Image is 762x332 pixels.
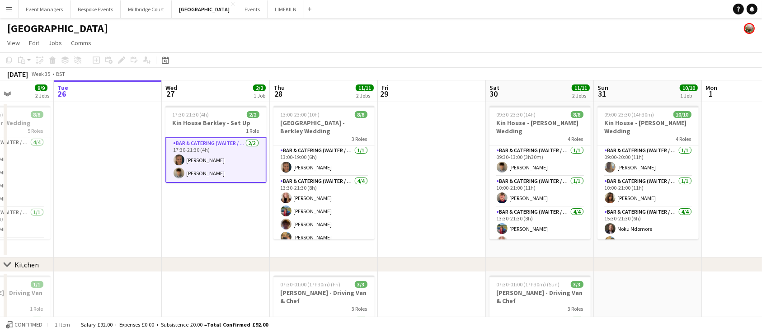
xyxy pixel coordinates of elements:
[572,84,590,91] span: 11/11
[52,321,73,328] span: 1 item
[489,289,591,305] h3: [PERSON_NAME] - Driving Van & Chef
[489,207,591,277] app-card-role: Bar & Catering (Waiter / waitress)4/413:30-21:30 (8h)[PERSON_NAME][PERSON_NAME]
[497,281,560,288] span: 07:30-01:00 (17h30m) (Sun)
[596,89,608,99] span: 31
[744,23,755,34] app-user-avatar: Staffing Manager
[380,89,389,99] span: 29
[272,89,285,99] span: 28
[273,106,375,239] app-job-card: 13:00-23:00 (10h)8/8[GEOGRAPHIC_DATA] - Berkley Wedding3 RolesBar & Catering (Waiter / waitress)1...
[489,176,591,207] app-card-role: Bar & Catering (Waiter / waitress)1/110:00-21:00 (11h)[PERSON_NAME]
[352,305,367,312] span: 3 Roles
[273,289,375,305] h3: [PERSON_NAME] - Driving Van & Chef
[45,37,66,49] a: Jobs
[207,321,268,328] span: Total Confirmed £92.00
[165,106,267,183] app-job-card: 17:30-21:30 (4h)2/2Kin House Berkley - Set Up1 RoleBar & Catering (Waiter / waitress)2/217:30-21:...
[30,70,52,77] span: Week 35
[56,70,65,77] div: BST
[704,89,717,99] span: 1
[597,176,699,207] app-card-role: Bar & Catering (Waiter / waitress)1/110:00-21:00 (11h)[PERSON_NAME]
[165,84,177,92] span: Wed
[356,92,373,99] div: 2 Jobs
[572,92,589,99] div: 2 Jobs
[35,84,47,91] span: 9/9
[281,111,320,118] span: 13:00-23:00 (10h)
[489,84,499,92] span: Sat
[489,145,591,176] app-card-role: Bar & Catering (Waiter / waitress)1/109:30-13:00 (3h30m)[PERSON_NAME]
[28,127,43,134] span: 5 Roles
[568,136,583,142] span: 4 Roles
[273,145,375,176] app-card-role: Bar & Catering (Waiter / waitress)1/113:00-19:00 (6h)[PERSON_NAME]
[673,111,691,118] span: 10/10
[356,84,374,91] span: 11/11
[29,39,39,47] span: Edit
[35,92,49,99] div: 2 Jobs
[571,281,583,288] span: 3/3
[273,176,375,246] app-card-role: Bar & Catering (Waiter / waitress)4/413:30-21:30 (8h)[PERSON_NAME][PERSON_NAME][PERSON_NAME][PERS...
[355,281,367,288] span: 3/3
[680,92,697,99] div: 1 Job
[597,106,699,239] app-job-card: 09:00-23:30 (14h30m)10/10Kin House - [PERSON_NAME] Wedding4 RolesBar & Catering (Waiter / waitres...
[30,305,43,312] span: 1 Role
[19,0,71,18] button: Event Managers
[355,111,367,118] span: 8/8
[568,305,583,312] span: 3 Roles
[489,119,591,135] h3: Kin House - [PERSON_NAME] Wedding
[4,37,24,49] a: View
[489,106,591,239] app-job-card: 09:30-23:30 (14h)8/8Kin House - [PERSON_NAME] Wedding4 RolesBar & Catering (Waiter / waitress)1/1...
[5,320,44,330] button: Confirmed
[597,145,699,176] app-card-role: Bar & Catering (Waiter / waitress)1/109:00-20:00 (11h)[PERSON_NAME]
[31,281,43,288] span: 1/1
[273,119,375,135] h3: [GEOGRAPHIC_DATA] - Berkley Wedding
[7,70,28,79] div: [DATE]
[268,0,304,18] button: LIMEKILN
[254,92,265,99] div: 1 Job
[597,119,699,135] h3: Kin House - [PERSON_NAME] Wedding
[164,89,177,99] span: 27
[605,111,654,118] span: 09:00-23:30 (14h30m)
[680,84,698,91] span: 10/10
[597,84,608,92] span: Sun
[7,22,108,35] h1: [GEOGRAPHIC_DATA]
[71,39,91,47] span: Comms
[165,119,267,127] h3: Kin House Berkley - Set Up
[121,0,172,18] button: Millbridge Court
[81,321,268,328] div: Salary £92.00 + Expenses £0.00 + Subsistence £0.00 =
[381,84,389,92] span: Fri
[56,89,68,99] span: 26
[253,84,266,91] span: 2/2
[237,0,268,18] button: Events
[25,37,43,49] a: Edit
[57,84,68,92] span: Tue
[172,0,237,18] button: [GEOGRAPHIC_DATA]
[488,89,499,99] span: 30
[67,37,95,49] a: Comms
[14,322,42,328] span: Confirmed
[273,84,285,92] span: Thu
[706,84,717,92] span: Mon
[247,111,259,118] span: 2/2
[165,137,267,183] app-card-role: Bar & Catering (Waiter / waitress)2/217:30-21:30 (4h)[PERSON_NAME][PERSON_NAME]
[7,39,20,47] span: View
[246,127,259,134] span: 1 Role
[497,111,536,118] span: 09:30-23:30 (14h)
[281,281,341,288] span: 07:30-01:00 (17h30m) (Fri)
[571,111,583,118] span: 8/8
[71,0,121,18] button: Bespoke Events
[48,39,62,47] span: Jobs
[597,207,699,277] app-card-role: Bar & Catering (Waiter / waitress)4/415:30-21:30 (6h)Noku Ndomore[PERSON_NAME]
[676,136,691,142] span: 4 Roles
[352,136,367,142] span: 3 Roles
[31,111,43,118] span: 8/8
[14,260,39,269] div: Kitchen
[173,111,209,118] span: 17:30-21:30 (4h)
